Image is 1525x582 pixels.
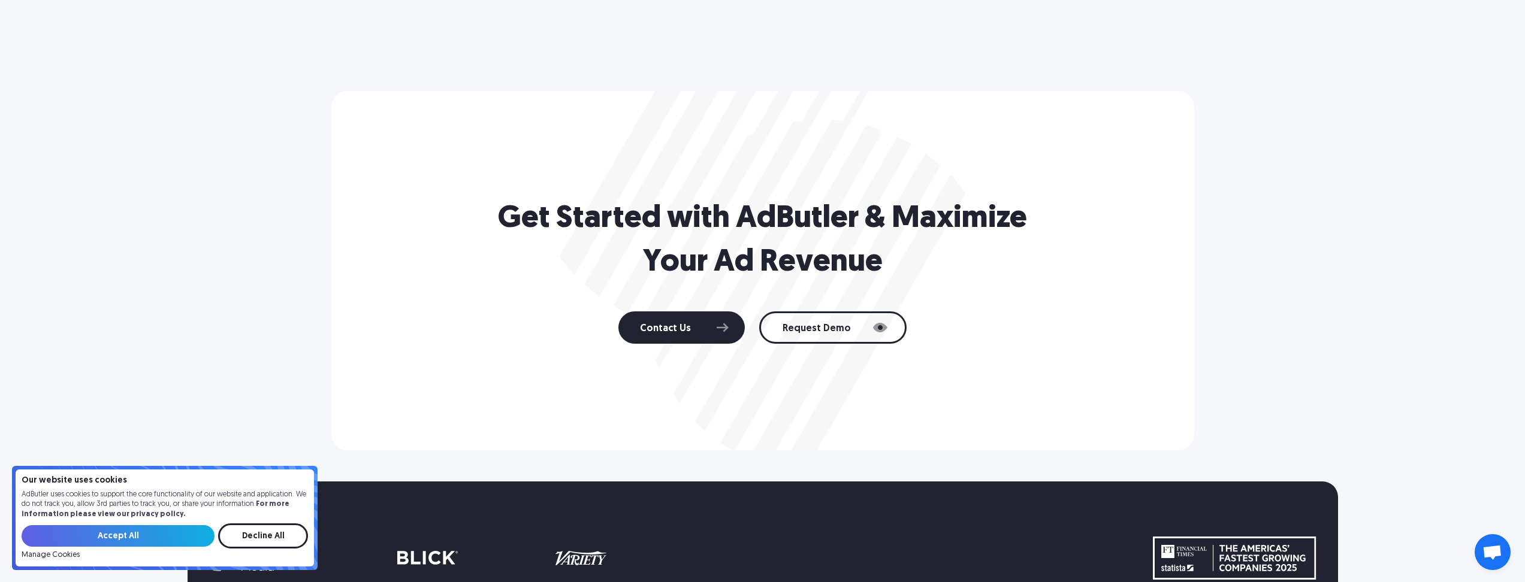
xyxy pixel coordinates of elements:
[618,311,745,344] a: Contact Us
[493,198,1032,285] h2: Get Started with AdButler & Maximize Your Ad Revenue
[22,490,308,520] p: AdButler uses cookies to support the core functionality of our website and application. We do not...
[22,477,308,485] h4: Our website uses cookies
[1475,534,1511,570] a: Open chat
[22,525,215,547] input: Accept All
[22,551,80,559] a: Manage Cookies
[218,523,308,548] input: Decline All
[759,311,907,344] a: Request Demo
